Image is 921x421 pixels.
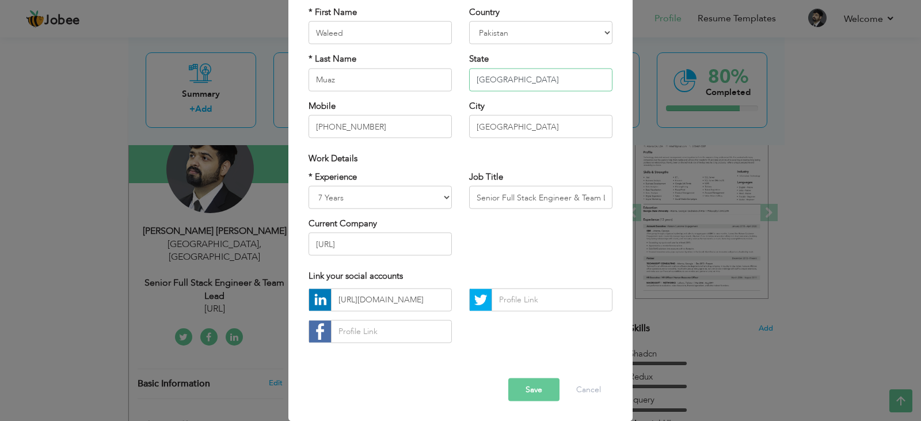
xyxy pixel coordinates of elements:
[469,170,503,183] label: Job Title
[309,320,331,342] img: facebook
[309,289,331,310] img: linkedin
[492,288,612,311] input: Profile Link
[309,153,357,164] span: Work Details
[309,6,357,18] label: * First Name
[469,6,500,18] label: Country
[565,378,612,401] button: Cancel
[331,288,452,311] input: Profile Link
[508,378,560,401] button: Save
[469,100,485,112] label: City
[309,270,403,282] span: Link your social accounts
[309,100,336,112] label: Mobile
[470,289,492,310] img: Twitter
[309,170,357,183] label: * Experience
[331,320,452,343] input: Profile Link
[309,53,356,65] label: * Last Name
[309,218,377,230] label: Current Company
[469,53,489,65] label: State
